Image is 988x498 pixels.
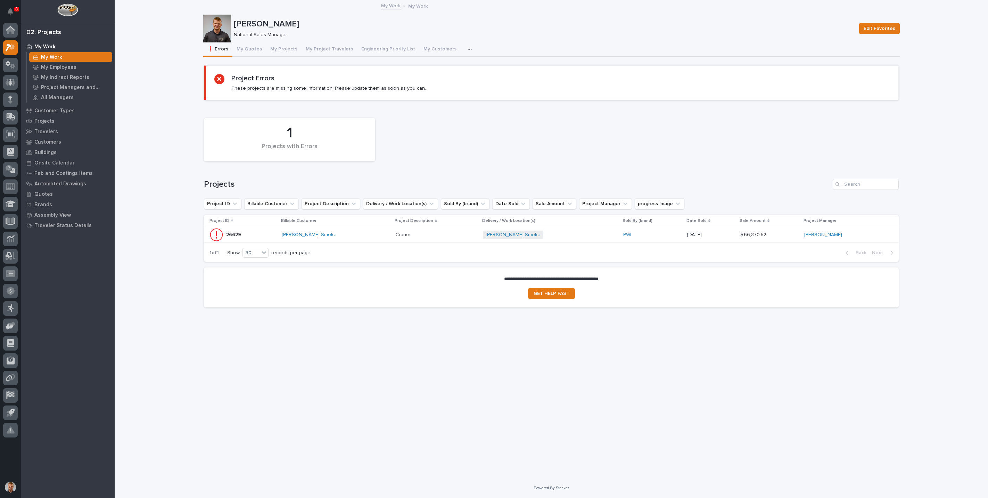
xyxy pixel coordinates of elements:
[395,231,413,238] p: Cranes
[271,250,311,256] p: records per page
[357,42,419,57] button: Engineering Priority List
[579,198,632,209] button: Project Manager
[21,126,115,137] a: Travelers
[833,179,899,190] input: Search
[3,4,18,19] button: Notifications
[302,198,360,209] button: Project Description
[486,232,541,238] a: [PERSON_NAME] Smoke
[34,223,92,229] p: Traveler Status Details
[227,250,240,256] p: Show
[57,3,78,16] img: Workspace Logo
[21,220,115,231] a: Traveler Status Details
[21,178,115,189] a: Automated Drawings
[216,143,363,158] div: Projects with Errors
[492,198,530,209] button: Date Sold
[41,95,74,101] p: All Managers
[859,23,900,34] button: Edit Favorites
[635,198,684,209] button: progress image
[234,32,851,38] p: National Sales Manager
[281,217,316,225] p: Billable Customer
[687,232,735,238] p: [DATE]
[204,227,899,243] tr: 2662926629 [PERSON_NAME] Smoke CranesCranes [PERSON_NAME] Smoke PWI [DATE]$ 66,370.52$ 66,370.52 ...
[419,42,461,57] button: My Customers
[395,217,433,225] p: Project Description
[243,249,260,257] div: 30
[623,232,631,238] a: PWI
[840,250,869,256] button: Back
[34,108,75,114] p: Customer Types
[804,217,837,225] p: Project Manager
[623,217,652,225] p: Sold By (brand)
[21,158,115,168] a: Onsite Calendar
[482,217,535,225] p: Delivery / Work Location(s)
[872,250,887,256] span: Next
[740,231,768,238] p: $ 66,370.52
[204,179,830,190] h1: Projects
[15,7,18,11] p: 8
[21,210,115,220] a: Assembly View
[34,129,58,135] p: Travelers
[21,105,115,116] a: Customer Types
[27,93,115,102] a: All Managers
[216,124,363,142] div: 1
[21,116,115,126] a: Projects
[41,54,62,61] p: My Work
[864,24,895,33] span: Edit Favorites
[686,217,707,225] p: Date Sold
[869,250,899,256] button: Next
[804,232,842,238] a: [PERSON_NAME]
[26,29,61,37] div: 02. Projects
[209,217,229,225] p: Project ID
[534,486,569,490] a: Powered By Stacker
[41,74,89,81] p: My Indirect Reports
[9,8,18,19] div: Notifications8
[232,42,266,57] button: My Quotes
[203,42,232,57] button: ❗ Errors
[21,41,115,52] a: My Work
[34,139,61,145] p: Customers
[533,198,576,209] button: Sale Amount
[34,170,93,177] p: Fab and Coatings Items
[27,82,115,92] a: Project Managers and Engineers
[21,137,115,147] a: Customers
[21,168,115,178] a: Fab and Coatings Items
[231,85,426,91] p: These projects are missing some information. Please update them as soon as you can.
[266,42,302,57] button: My Projects
[34,44,56,50] p: My Work
[34,181,86,187] p: Automated Drawings
[302,42,357,57] button: My Project Travelers
[34,202,52,208] p: Brands
[244,198,299,209] button: Billable Customer
[740,217,766,225] p: Sale Amount
[21,189,115,199] a: Quotes
[441,198,489,209] button: Sold By (brand)
[41,64,76,71] p: My Employees
[204,244,224,262] p: 1 of 1
[381,1,401,9] a: My Work
[408,2,428,9] p: My Work
[27,62,115,72] a: My Employees
[34,118,55,124] p: Projects
[21,199,115,210] a: Brands
[34,191,53,198] p: Quotes
[34,212,71,218] p: Assembly View
[363,198,438,209] button: Delivery / Work Location(s)
[204,198,241,209] button: Project ID
[226,231,242,238] p: 26629
[851,250,866,256] span: Back
[528,288,575,299] a: GET HELP FAST
[27,72,115,82] a: My Indirect Reports
[3,480,18,495] button: users-avatar
[21,147,115,158] a: Buildings
[534,291,569,296] span: GET HELP FAST
[34,150,57,156] p: Buildings
[27,52,115,62] a: My Work
[41,85,109,91] p: Project Managers and Engineers
[282,232,337,238] a: [PERSON_NAME] Smoke
[34,160,75,166] p: Onsite Calendar
[231,74,274,82] h2: Project Errors
[234,19,854,29] p: [PERSON_NAME]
